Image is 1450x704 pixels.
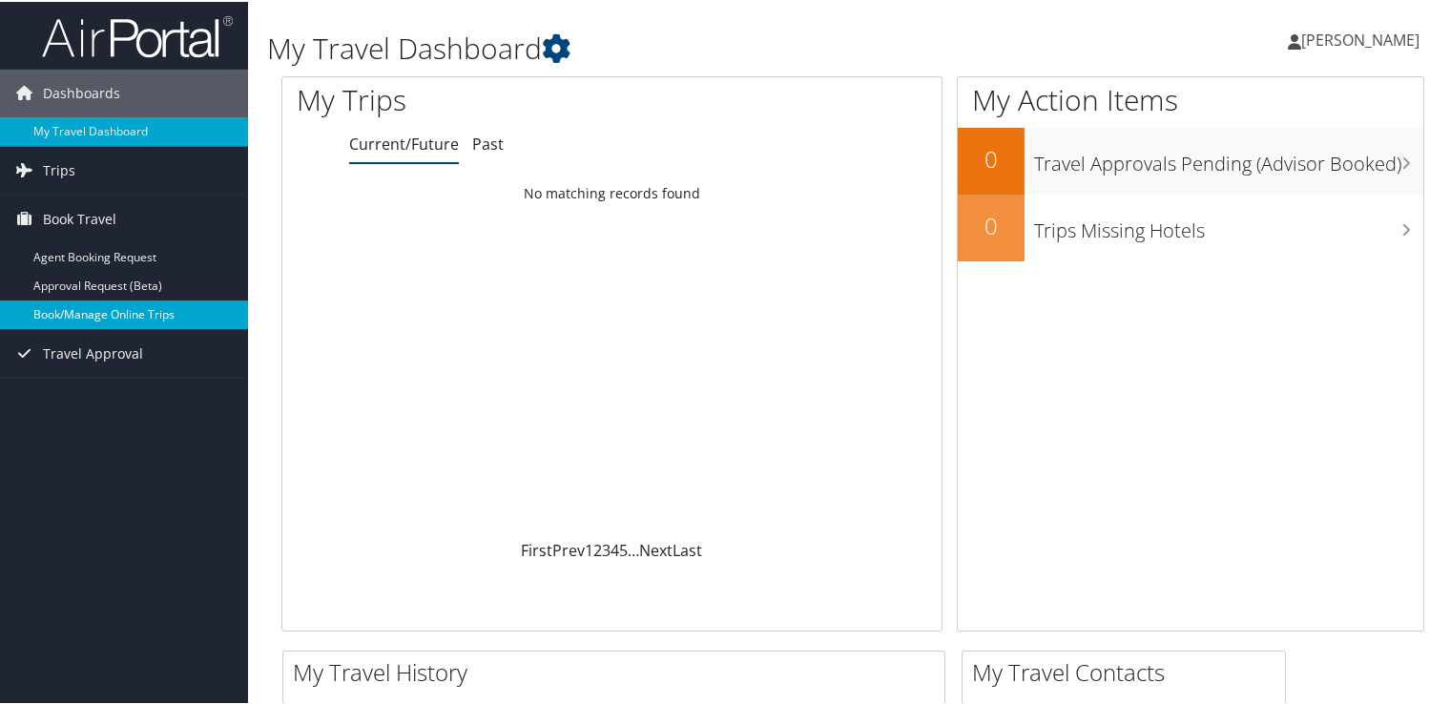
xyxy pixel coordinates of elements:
[611,538,619,559] a: 4
[673,538,702,559] a: Last
[43,145,75,193] span: Trips
[639,538,673,559] a: Next
[43,328,143,376] span: Travel Approval
[958,126,1423,193] a: 0Travel Approvals Pending (Advisor Booked)
[958,141,1025,174] h2: 0
[958,78,1423,118] h1: My Action Items
[282,175,942,209] td: No matching records found
[267,27,1048,67] h1: My Travel Dashboard
[628,538,639,559] span: …
[43,194,116,241] span: Book Travel
[958,208,1025,240] h2: 0
[585,538,593,559] a: 1
[593,538,602,559] a: 2
[297,78,652,118] h1: My Trips
[619,538,628,559] a: 5
[349,132,459,153] a: Current/Future
[552,538,585,559] a: Prev
[972,654,1285,687] h2: My Travel Contacts
[521,538,552,559] a: First
[602,538,611,559] a: 3
[1301,28,1419,49] span: [PERSON_NAME]
[958,193,1423,259] a: 0Trips Missing Hotels
[1034,139,1423,176] h3: Travel Approvals Pending (Advisor Booked)
[472,132,504,153] a: Past
[1034,206,1423,242] h3: Trips Missing Hotels
[293,654,944,687] h2: My Travel History
[43,68,120,115] span: Dashboards
[42,12,233,57] img: airportal-logo.png
[1288,10,1439,67] a: [PERSON_NAME]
